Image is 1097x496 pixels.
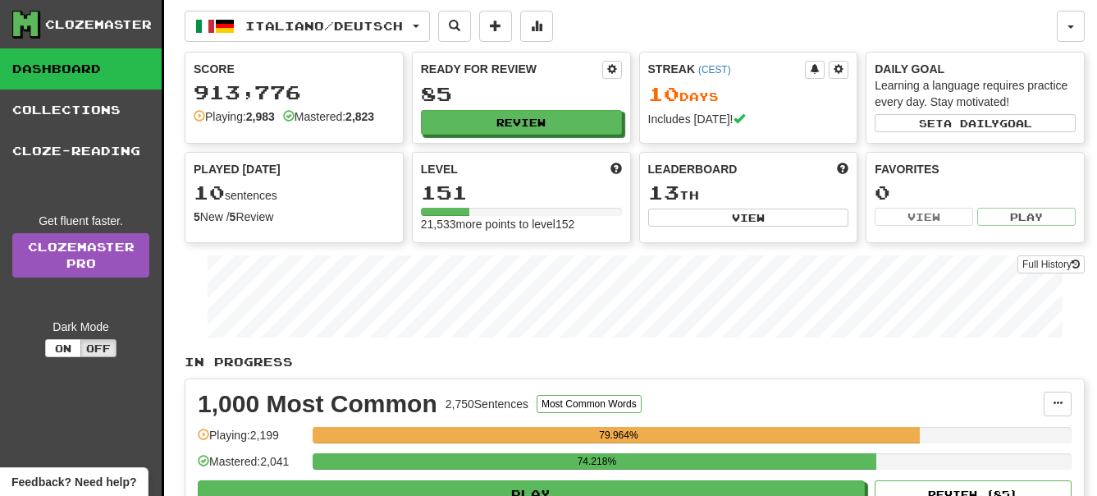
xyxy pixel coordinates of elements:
p: In Progress [185,354,1085,370]
button: Most Common Words [537,395,642,413]
div: 0 [875,182,1076,203]
button: On [45,339,81,357]
div: Get fluent faster. [12,213,149,229]
div: Day s [648,84,849,105]
div: Streak [648,61,806,77]
span: a daily [944,117,999,129]
span: 10 [194,181,225,204]
button: Add sentence to collection [479,11,512,42]
button: Search sentences [438,11,471,42]
div: 85 [421,84,622,104]
button: Italiano/Deutsch [185,11,430,42]
span: Played [DATE] [194,161,281,177]
div: sentences [194,182,395,204]
div: 74.218% [318,453,875,470]
button: Full History [1017,255,1085,273]
span: Open feedback widget [11,474,136,490]
div: 913,776 [194,82,395,103]
div: 151 [421,182,622,203]
div: Playing: 2,199 [198,427,304,454]
div: Mastered: 2,041 [198,453,304,480]
div: New / Review [194,209,395,225]
strong: 5 [230,210,236,223]
a: (CEST) [698,64,731,76]
span: 13 [648,181,679,204]
div: Playing: [194,108,275,125]
button: Seta dailygoal [875,114,1076,132]
strong: 2,983 [246,110,275,123]
a: ClozemasterPro [12,233,149,278]
button: Review [421,110,622,135]
span: This week in points, UTC [837,161,848,177]
div: 1,000 Most Common [198,392,437,416]
div: 21,533 more points to level 152 [421,216,622,232]
span: Italiano / Deutsch [245,19,403,33]
div: Includes [DATE]! [648,111,849,127]
div: Mastered: [283,108,374,125]
button: View [648,209,849,227]
strong: 5 [194,210,200,223]
div: Score [194,61,395,77]
span: 10 [648,82,679,105]
div: Favorites [875,161,1076,177]
button: Off [80,339,117,357]
span: Leaderboard [648,161,738,177]
div: Ready for Review [421,61,602,77]
strong: 2,823 [345,110,374,123]
div: 2,750 Sentences [446,396,528,412]
div: Learning a language requires practice every day. Stay motivated! [875,77,1076,110]
div: Dark Mode [12,319,149,335]
span: Score more points to level up [610,161,622,177]
button: More stats [520,11,553,42]
div: Daily Goal [875,61,1076,77]
div: th [648,182,849,204]
span: Level [421,161,458,177]
div: Clozemaster [45,16,152,33]
button: Play [977,208,1076,226]
button: View [875,208,973,226]
div: 79.964% [318,427,919,443]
